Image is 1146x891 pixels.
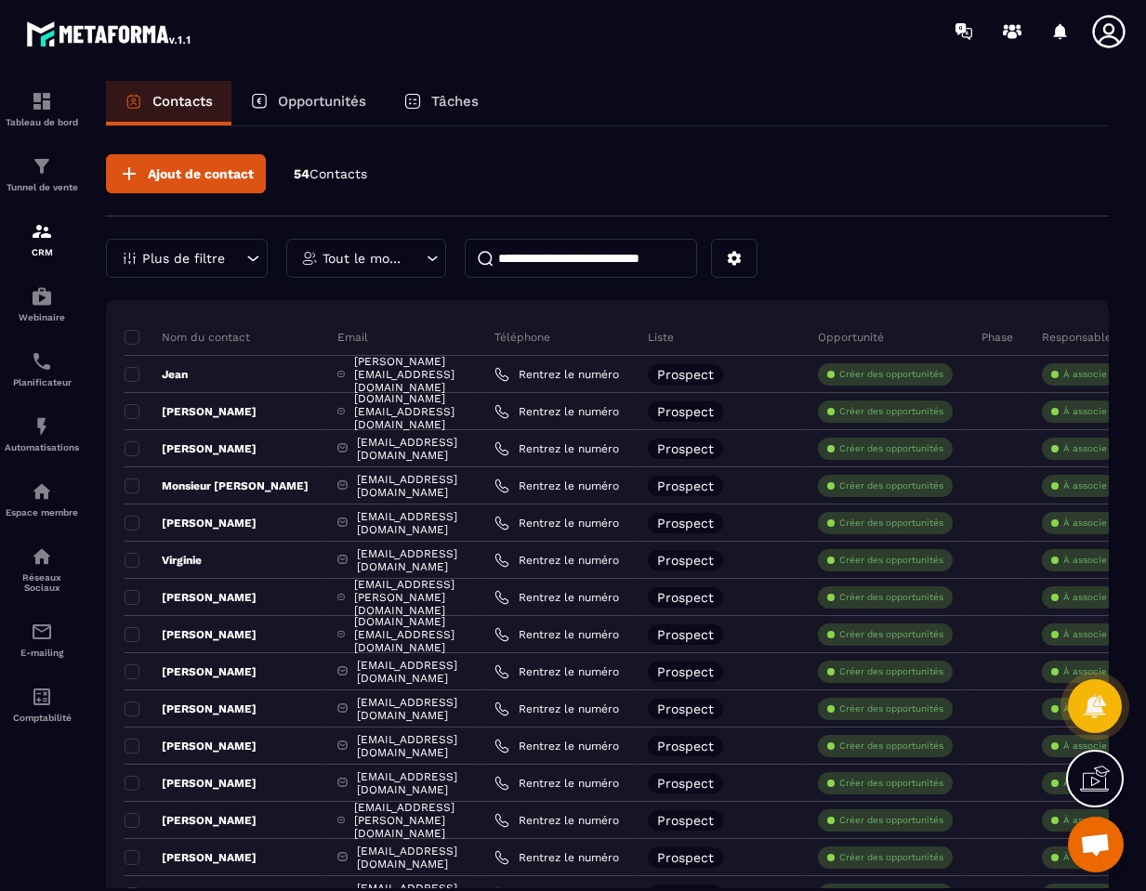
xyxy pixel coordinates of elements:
[125,367,188,382] p: Jean
[278,93,366,110] p: Opportunités
[31,480,53,503] img: automations
[1063,554,1107,567] p: À associe
[1063,851,1107,864] p: À associe
[657,517,714,530] p: Prospect
[5,312,79,322] p: Webinaire
[337,330,368,345] p: Email
[5,442,79,452] p: Automatisations
[31,415,53,438] img: automations
[5,247,79,257] p: CRM
[125,813,257,828] p: [PERSON_NAME]
[839,702,943,715] p: Créer des opportunités
[310,166,367,181] span: Contacts
[657,777,714,790] p: Prospect
[657,628,714,641] p: Prospect
[5,507,79,518] p: Espace membre
[657,740,714,753] p: Prospect
[657,702,714,715] p: Prospect
[5,531,79,607] a: social-networksocial-networkRéseaux Sociaux
[125,739,257,753] p: [PERSON_NAME]
[1042,330,1112,345] p: Responsable
[657,368,714,381] p: Prospect
[657,405,714,418] p: Prospect
[648,330,674,345] p: Liste
[125,553,202,568] p: Virginie
[839,814,943,827] p: Créer des opportunités
[125,478,309,493] p: Monsieur [PERSON_NAME]
[294,165,367,183] p: 54
[5,377,79,387] p: Planificateur
[1063,517,1107,530] p: À associe
[839,851,943,864] p: Créer des opportunités
[839,628,943,641] p: Créer des opportunités
[125,627,257,642] p: [PERSON_NAME]
[5,401,79,466] a: automationsautomationsAutomatisations
[5,206,79,271] a: formationformationCRM
[385,81,497,125] a: Tâches
[125,404,257,419] p: [PERSON_NAME]
[231,81,385,125] a: Opportunités
[431,93,479,110] p: Tâches
[839,517,943,530] p: Créer des opportunités
[5,672,79,737] a: accountantaccountantComptabilité
[1063,442,1107,455] p: À associe
[31,350,53,373] img: scheduler
[148,164,254,183] span: Ajout de contact
[839,405,943,418] p: Créer des opportunités
[1063,405,1107,418] p: À associe
[5,182,79,192] p: Tunnel de vente
[5,648,79,658] p: E-mailing
[1063,628,1107,641] p: À associe
[657,851,714,864] p: Prospect
[657,479,714,492] p: Prospect
[5,141,79,206] a: formationformationTunnel de vente
[818,330,884,345] p: Opportunité
[1068,817,1124,872] a: Open chat
[981,330,1013,345] p: Phase
[5,117,79,127] p: Tableau de bord
[839,591,943,604] p: Créer des opportunités
[31,90,53,112] img: formation
[1063,665,1107,678] p: À associe
[839,368,943,381] p: Créer des opportunités
[31,155,53,177] img: formation
[125,441,257,456] p: [PERSON_NAME]
[106,154,266,193] button: Ajout de contact
[1063,740,1107,753] p: À associe
[125,776,257,791] p: [PERSON_NAME]
[106,81,231,125] a: Contacts
[1063,777,1107,790] p: À associe
[839,777,943,790] p: Créer des opportunités
[5,76,79,141] a: formationformationTableau de bord
[657,591,714,604] p: Prospect
[657,554,714,567] p: Prospect
[657,665,714,678] p: Prospect
[142,252,225,265] p: Plus de filtre
[839,479,943,492] p: Créer des opportunités
[1063,479,1107,492] p: À associe
[31,686,53,708] img: accountant
[125,664,257,679] p: [PERSON_NAME]
[125,701,257,716] p: [PERSON_NAME]
[839,665,943,678] p: Créer des opportunités
[31,220,53,242] img: formation
[1063,702,1107,715] p: À associe
[1063,368,1107,381] p: À associe
[1063,814,1107,827] p: À associe
[1063,591,1107,604] p: À associe
[26,17,193,50] img: logo
[5,607,79,672] a: emailemailE-mailing
[5,713,79,723] p: Comptabilité
[657,442,714,455] p: Prospect
[152,93,213,110] p: Contacts
[323,252,405,265] p: Tout le monde
[31,285,53,308] img: automations
[31,545,53,568] img: social-network
[839,554,943,567] p: Créer des opportunités
[5,336,79,401] a: schedulerschedulerPlanificateur
[125,330,250,345] p: Nom du contact
[125,590,257,605] p: [PERSON_NAME]
[125,516,257,531] p: [PERSON_NAME]
[125,850,257,865] p: [PERSON_NAME]
[494,330,550,345] p: Téléphone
